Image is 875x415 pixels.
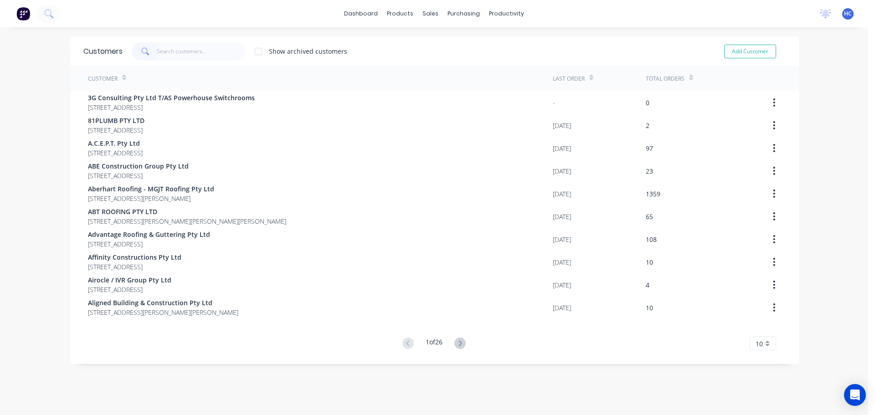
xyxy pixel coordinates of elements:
[553,189,571,199] div: [DATE]
[484,7,529,20] div: productivity
[88,138,143,148] span: A.C.E.P.T. Pty Ltd
[844,384,866,406] div: Open Intercom Messenger
[157,42,246,61] input: Search customers...
[88,102,255,112] span: [STREET_ADDRESS]
[553,212,571,221] div: [DATE]
[646,75,685,83] div: Total Orders
[553,75,585,83] div: Last Order
[646,303,653,313] div: 10
[646,212,653,221] div: 65
[646,143,653,153] div: 97
[553,235,571,244] div: [DATE]
[340,7,382,20] a: dashboard
[646,166,653,176] div: 23
[844,10,852,18] span: HC
[88,75,118,83] div: Customer
[553,166,571,176] div: [DATE]
[443,7,484,20] div: purchasing
[88,171,189,180] span: [STREET_ADDRESS]
[646,189,660,199] div: 1359
[553,280,571,290] div: [DATE]
[646,98,649,108] div: 0
[88,148,143,158] span: [STREET_ADDRESS]
[756,339,763,348] span: 10
[269,46,347,56] div: Show archived customers
[88,285,171,294] span: [STREET_ADDRESS]
[646,121,649,130] div: 2
[88,207,286,216] span: ABT ROOFING PTY LTD
[88,194,214,203] span: [STREET_ADDRESS][PERSON_NAME]
[88,161,189,171] span: ABE Construction Group Pty Ltd
[553,121,571,130] div: [DATE]
[553,143,571,153] div: [DATE]
[382,7,418,20] div: products
[646,257,653,267] div: 10
[88,262,181,272] span: [STREET_ADDRESS]
[553,303,571,313] div: [DATE]
[646,280,649,290] div: 4
[724,45,776,58] button: Add Customer
[88,307,238,317] span: [STREET_ADDRESS][PERSON_NAME][PERSON_NAME]
[418,7,443,20] div: sales
[88,93,255,102] span: 3G Consulting Pty Ltd T/AS Powerhouse Switchrooms
[88,230,210,239] span: Advantage Roofing & Guttering Pty Ltd
[88,298,238,307] span: Aligned Building & Construction Pty Ltd
[88,252,181,262] span: Affinity Constructions Pty Ltd
[88,239,210,249] span: [STREET_ADDRESS]
[88,216,286,226] span: [STREET_ADDRESS][PERSON_NAME][PERSON_NAME][PERSON_NAME]
[646,235,657,244] div: 108
[16,7,30,20] img: Factory
[88,116,144,125] span: 81PLUMB PTY LTD
[88,125,144,135] span: [STREET_ADDRESS]
[553,257,571,267] div: [DATE]
[88,275,171,285] span: Airocle / IVR Group Pty Ltd
[88,184,214,194] span: Aberhart Roofing - MGJT Roofing Pty Ltd
[426,337,443,350] div: 1 of 26
[553,98,555,108] div: -
[83,46,123,57] div: Customers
